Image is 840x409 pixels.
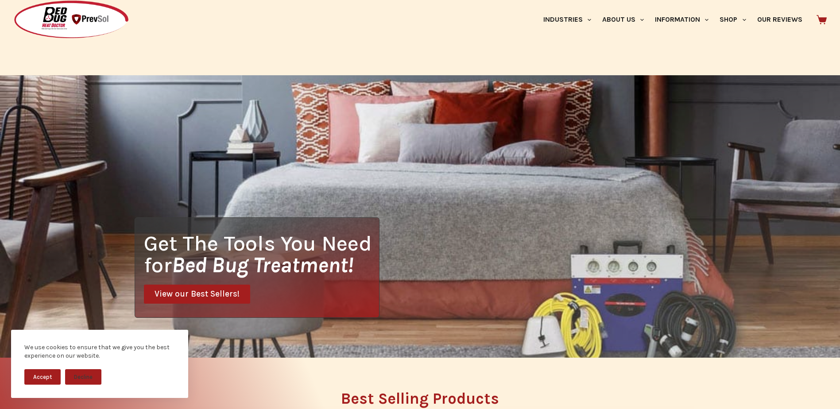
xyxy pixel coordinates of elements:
[172,252,353,278] i: Bed Bug Treatment!
[24,343,175,360] div: We use cookies to ensure that we give you the best experience on our website.
[144,232,379,276] h1: Get The Tools You Need for
[144,285,250,304] a: View our Best Sellers!
[65,369,101,385] button: Decline
[24,369,61,385] button: Accept
[155,290,240,298] span: View our Best Sellers!
[135,391,706,406] h2: Best Selling Products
